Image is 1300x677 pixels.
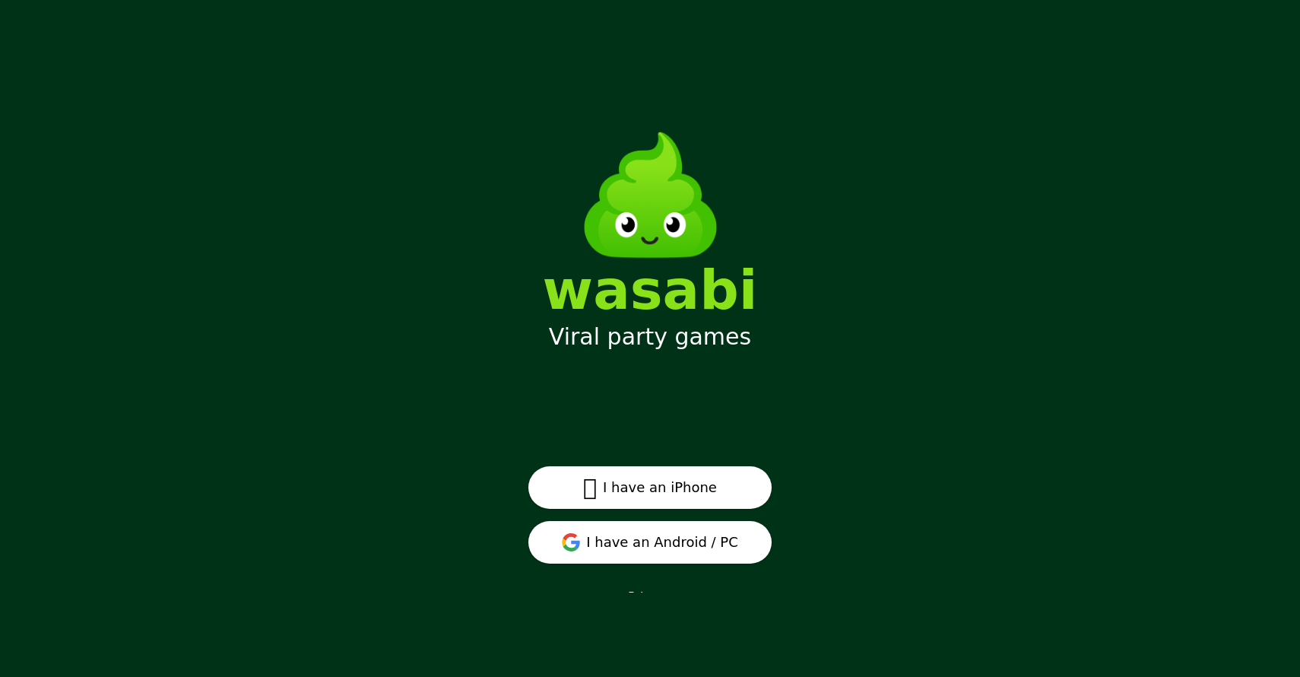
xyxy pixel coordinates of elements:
[583,474,597,501] span: 
[628,590,672,604] a: Privacy
[528,466,772,509] button: I have an iPhone
[543,262,758,317] div: wasabi
[528,521,772,564] button: I have an Android / PC
[549,323,751,351] div: Viral party games
[565,110,736,281] img: Wasabi Mascot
